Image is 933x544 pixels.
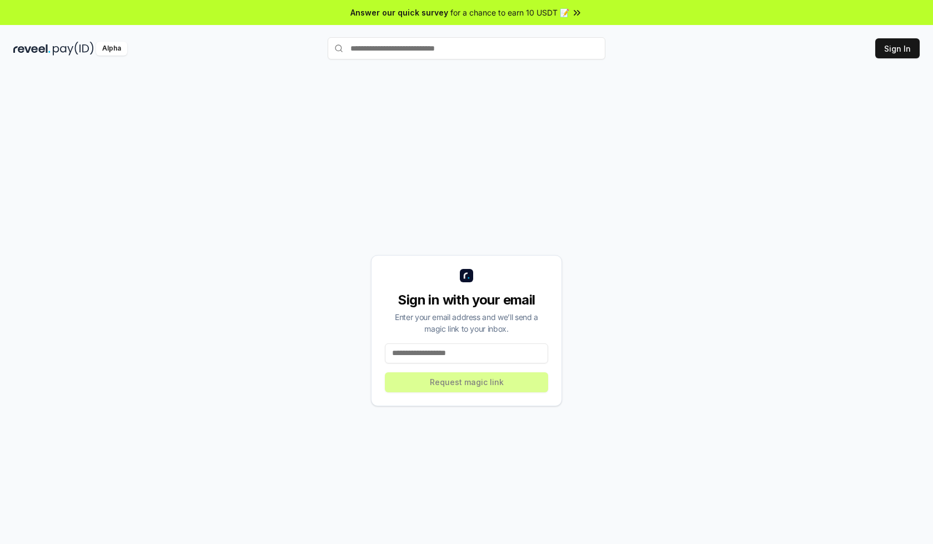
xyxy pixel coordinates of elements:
[460,269,473,282] img: logo_small
[350,7,448,18] span: Answer our quick survey
[385,311,548,335] div: Enter your email address and we’ll send a magic link to your inbox.
[53,42,94,56] img: pay_id
[96,42,127,56] div: Alpha
[13,42,51,56] img: reveel_dark
[450,7,569,18] span: for a chance to earn 10 USDT 📝
[385,291,548,309] div: Sign in with your email
[875,38,920,58] button: Sign In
